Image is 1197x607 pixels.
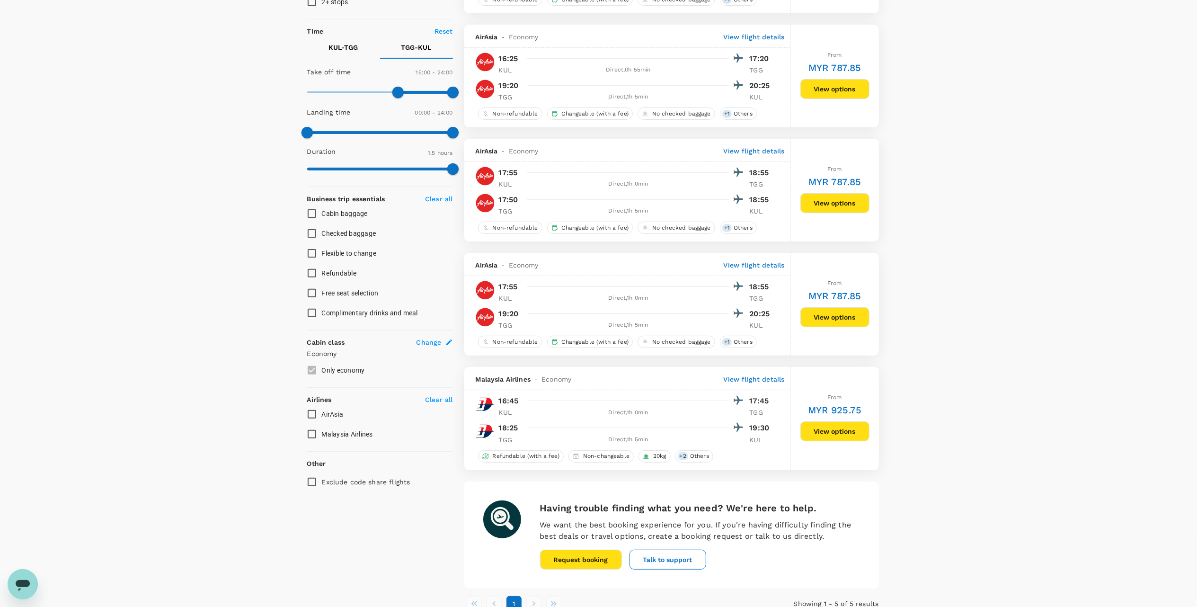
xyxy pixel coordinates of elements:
[724,375,785,384] p: View flight details
[499,422,518,434] p: 18:25
[547,107,633,120] div: Changeable (with a fee)
[476,80,495,98] img: AK
[531,375,541,384] span: -
[800,307,869,327] button: View options
[649,452,670,460] span: 20kg
[416,69,453,76] span: 15:00 - 24:00
[489,338,542,346] span: Non-refundable
[558,224,632,232] span: Changeable (with a fee)
[528,179,729,189] div: Direct , 1h 0min
[808,174,861,189] h6: MYR 787.85
[489,110,542,118] span: Non-refundable
[322,366,365,374] span: Only economy
[499,281,518,293] p: 17:55
[730,338,756,346] span: Others
[476,194,495,213] img: AK
[638,336,715,348] div: No checked baggage
[476,281,495,300] img: AK
[827,166,842,172] span: From
[528,65,729,75] div: Direct , 0h 55min
[730,110,756,118] span: Others
[827,280,842,286] span: From
[558,338,632,346] span: Changeable (with a fee)
[686,452,713,460] span: Others
[678,452,688,460] span: + 2
[307,27,324,36] p: Time
[307,339,345,346] strong: Cabin class
[322,430,373,438] span: Malaysia Airlines
[425,395,452,404] p: Clear all
[322,289,379,297] span: Free seat selection
[750,65,773,75] p: TGG
[638,107,715,120] div: No checked baggage
[750,435,773,445] p: KUL
[499,179,523,189] p: KUL
[499,206,523,216] p: TGG
[499,408,523,417] p: KUL
[638,222,715,234] div: No checked baggage
[476,32,498,42] span: AirAsia
[648,224,715,232] span: No checked baggage
[750,167,773,179] p: 18:55
[528,92,729,102] div: Direct , 1h 5min
[499,92,523,102] p: TGG
[750,321,773,330] p: KUL
[528,206,729,216] div: Direct , 1h 5min
[720,336,757,348] div: +1Others
[428,150,452,156] span: 1.5 hours
[827,52,842,58] span: From
[750,408,773,417] p: TGG
[322,309,418,317] span: Complimentary drinks and meal
[476,375,531,384] span: Malaysia Airlines
[425,194,452,204] p: Clear all
[540,500,860,516] h6: Having trouble finding what you need? We're here to help.
[434,27,453,36] p: Reset
[722,338,732,346] span: + 1
[724,32,785,42] p: View flight details
[478,222,542,234] div: Non-refundable
[476,53,495,71] img: AK
[499,321,523,330] p: TGG
[8,569,38,599] iframe: Button to launch messaging window
[322,210,368,217] span: Cabin baggage
[307,195,385,203] strong: Business trip essentials
[724,260,785,270] p: View flight details
[307,147,336,156] p: Duration
[476,395,495,414] img: MH
[808,60,861,75] h6: MYR 787.85
[499,194,518,205] p: 17:50
[808,288,861,303] h6: MYR 787.85
[509,146,539,156] span: Economy
[489,452,563,460] span: Refundable (with a fee)
[808,402,862,418] h6: MYR 925.75
[499,435,523,445] p: TGG
[750,53,773,64] p: 17:20
[307,349,453,358] p: Economy
[648,338,715,346] span: No checked baggage
[322,230,376,237] span: Checked baggage
[638,450,671,463] div: 20kg
[498,146,509,156] span: -
[499,53,518,64] p: 16:25
[498,32,509,42] span: -
[579,452,633,460] span: Non-changeable
[800,421,869,441] button: View options
[322,250,377,257] span: Flexible to change
[322,411,344,418] span: AirAsia
[498,260,509,270] span: -
[528,294,729,303] div: Direct , 1h 0min
[478,107,542,120] div: Non-refundable
[478,450,564,463] div: Refundable (with a fee)
[476,167,495,186] img: AK
[528,435,729,445] div: Direct , 1h 5min
[750,281,773,293] p: 18:55
[489,224,542,232] span: Non-refundable
[827,394,842,401] span: From
[329,43,358,52] p: KUL - TGG
[499,80,519,91] p: 19:20
[476,308,495,327] img: AK
[509,260,539,270] span: Economy
[307,107,351,117] p: Landing time
[307,396,332,403] strong: Airlines
[401,43,432,52] p: TGG - KUL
